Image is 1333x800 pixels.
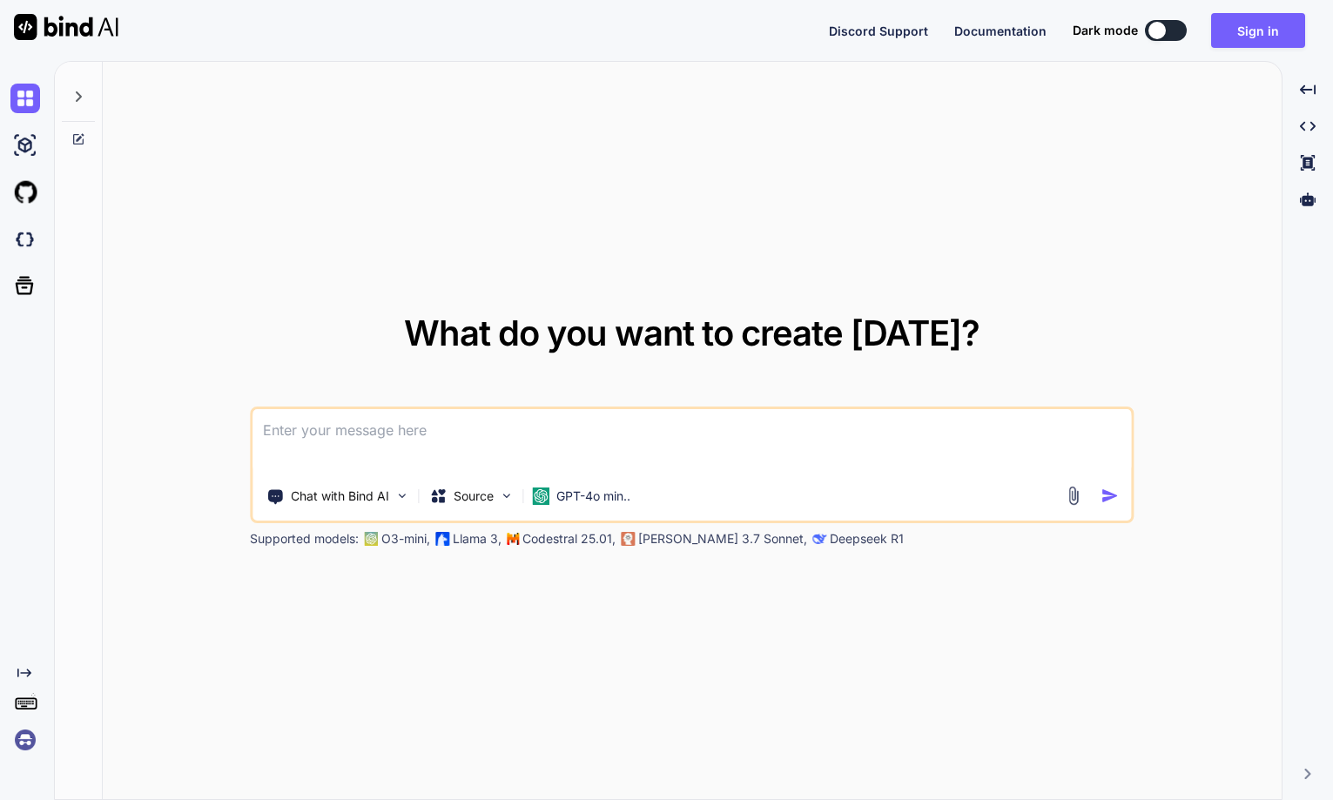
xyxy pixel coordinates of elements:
img: Pick Tools [394,488,409,503]
p: Deepseek R1 [830,530,904,548]
p: Supported models: [250,530,359,548]
p: [PERSON_NAME] 3.7 Sonnet, [638,530,807,548]
img: Llama2 [435,532,449,546]
button: Documentation [954,22,1047,40]
img: ai-studio [10,131,40,160]
img: Pick Models [499,488,514,503]
img: Bind AI [14,14,118,40]
span: Documentation [954,24,1047,38]
p: Llama 3, [453,530,502,548]
img: GPT-4 [364,532,378,546]
img: attachment [1063,486,1083,506]
img: signin [10,725,40,755]
p: Source [454,487,494,505]
button: Sign in [1211,13,1305,48]
span: Dark mode [1073,22,1138,39]
img: claude [812,532,826,546]
p: GPT-4o min.. [556,487,630,505]
img: chat [10,84,40,113]
button: Discord Support [829,22,928,40]
p: Chat with Bind AI [291,487,389,505]
img: Mistral-AI [507,533,519,545]
span: Discord Support [829,24,928,38]
img: GPT-4o mini [532,487,549,505]
img: darkCloudIdeIcon [10,225,40,254]
p: Codestral 25.01, [522,530,616,548]
img: githubLight [10,178,40,207]
span: What do you want to create [DATE]? [404,312,980,354]
img: claude [621,532,635,546]
img: icon [1101,487,1119,505]
p: O3-mini, [381,530,430,548]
